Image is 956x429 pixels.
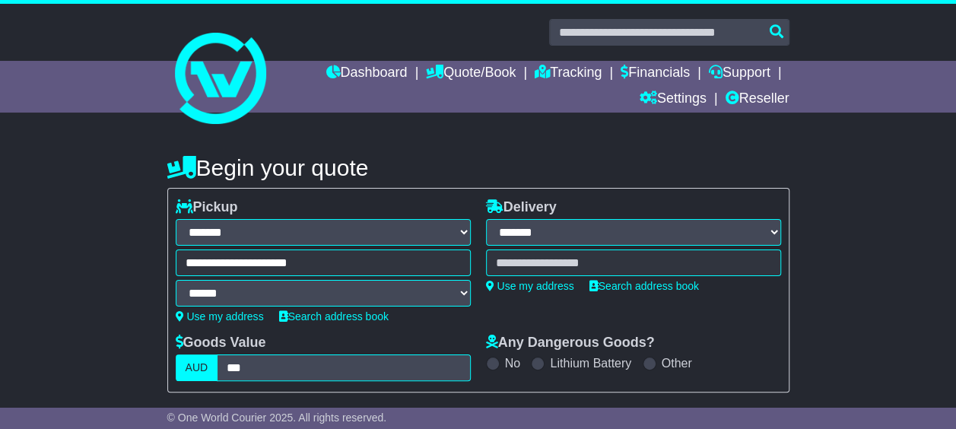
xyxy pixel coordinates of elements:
label: AUD [176,354,218,381]
label: Lithium Battery [550,356,631,370]
a: Dashboard [326,61,407,87]
a: Use my address [176,310,264,323]
label: Any Dangerous Goods? [486,335,655,351]
span: © One World Courier 2025. All rights reserved. [167,412,387,424]
a: Financials [621,61,690,87]
h4: Begin your quote [167,155,789,180]
a: Use my address [486,280,574,292]
a: Search address book [279,310,389,323]
label: Pickup [176,199,238,216]
a: Support [709,61,770,87]
label: Other [662,356,692,370]
a: Quote/Book [426,61,516,87]
label: No [505,356,520,370]
a: Tracking [535,61,602,87]
a: Reseller [725,87,789,113]
a: Settings [640,87,707,113]
label: Goods Value [176,335,266,351]
a: Search address book [589,280,699,292]
label: Delivery [486,199,557,216]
